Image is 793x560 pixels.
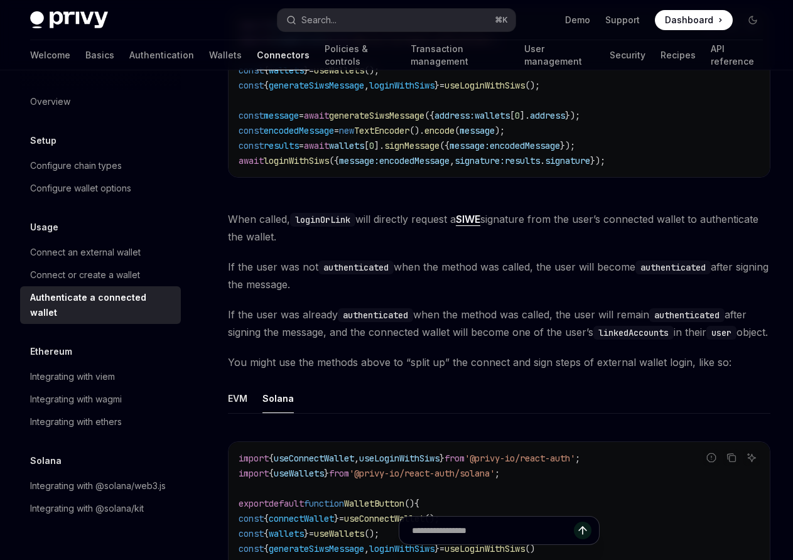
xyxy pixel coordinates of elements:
span: . [540,155,545,166]
a: Authenticate a connected wallet [20,286,181,324]
span: message: [339,155,379,166]
span: loginWithSiws [264,155,329,166]
span: ⌘ K [495,15,508,25]
span: () [404,498,414,509]
span: generateSiwsMessage [269,80,364,91]
span: useConnectWallet [274,453,354,464]
span: wallets [475,110,510,121]
div: Search... [301,13,337,28]
span: encodedMessage [264,125,334,136]
span: function [304,498,344,509]
a: Demo [565,14,590,26]
span: encode [424,125,455,136]
span: generateSiwsMessage [329,110,424,121]
span: ]. [520,110,530,121]
span: , [364,80,369,91]
button: Copy the contents from the code block [723,450,740,466]
span: WalletButton [344,498,404,509]
span: export [239,498,269,509]
span: const [239,80,264,91]
span: address [530,110,565,121]
span: wallets [269,65,304,76]
span: useConnectWallet [344,513,424,524]
span: = [339,513,344,524]
a: Security [610,40,645,70]
a: Wallets [209,40,242,70]
div: Configure wallet options [30,181,131,196]
span: useWallets [274,468,324,479]
span: 0 [515,110,520,121]
a: User management [524,40,595,70]
span: = [334,125,339,136]
span: encodedMessage [490,140,560,151]
div: Integrating with wagmi [30,392,122,407]
span: ]. [374,140,384,151]
div: Integrating with ethers [30,414,122,429]
span: message [460,125,495,136]
a: Overview [20,90,181,113]
div: Connect an external wallet [30,245,141,260]
span: useLoginWithSiws [445,80,525,91]
span: connectWallet [269,513,334,524]
span: }); [565,110,580,121]
a: Recipes [661,40,696,70]
span: When called, will directly request a signature from the user’s connected wallet to authenticate t... [228,210,770,245]
span: } [334,513,339,524]
span: (); [525,80,540,91]
a: Integrating with @solana/kit [20,497,181,520]
span: const [239,513,264,524]
a: Authentication [129,40,194,70]
div: Integrating with @solana/kit [30,501,144,516]
span: ({ [329,155,339,166]
span: default [269,498,304,509]
span: const [239,65,264,76]
span: ; [575,453,580,464]
a: Configure wallet options [20,177,181,200]
span: encodedMessage [379,155,450,166]
code: authenticated [318,261,394,274]
span: TextEncoder [354,125,409,136]
span: = [440,80,445,91]
a: Integrating with @solana/web3.js [20,475,181,497]
code: authenticated [649,308,725,322]
a: Basics [85,40,114,70]
span: = [299,140,304,151]
a: SIWE [456,213,480,226]
span: ({ [440,140,450,151]
button: Ask AI [743,450,760,466]
button: Send message [574,522,591,539]
span: [ [510,110,515,121]
a: Integrating with viem [20,365,181,388]
code: user [706,326,736,340]
span: { [269,468,274,479]
span: (); [424,513,440,524]
span: '@privy-io/react-auth' [465,453,575,464]
a: Connectors [257,40,310,70]
span: } [434,80,440,91]
span: message [264,110,299,121]
span: ; [495,468,500,479]
img: dark logo [30,11,108,29]
span: ); [495,125,505,136]
span: 0 [369,140,374,151]
a: Support [605,14,640,26]
a: Welcome [30,40,70,70]
span: import [239,468,269,479]
span: const [239,140,264,151]
div: Integrating with @solana/web3.js [30,478,166,493]
h5: Solana [30,453,62,468]
div: Authenticate a connected wallet [30,290,173,320]
h5: Setup [30,133,57,148]
div: EVM [228,384,247,413]
span: '@privy-io/react-auth/solana' [349,468,495,479]
a: Policies & controls [325,40,396,70]
span: = [309,65,314,76]
code: linkedAccounts [593,326,674,340]
div: Configure chain types [30,158,122,173]
span: } [304,65,309,76]
input: Ask a question... [412,517,574,544]
div: Integrating with viem [30,369,115,384]
a: Dashboard [655,10,733,30]
span: } [440,453,445,464]
span: } [324,468,329,479]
